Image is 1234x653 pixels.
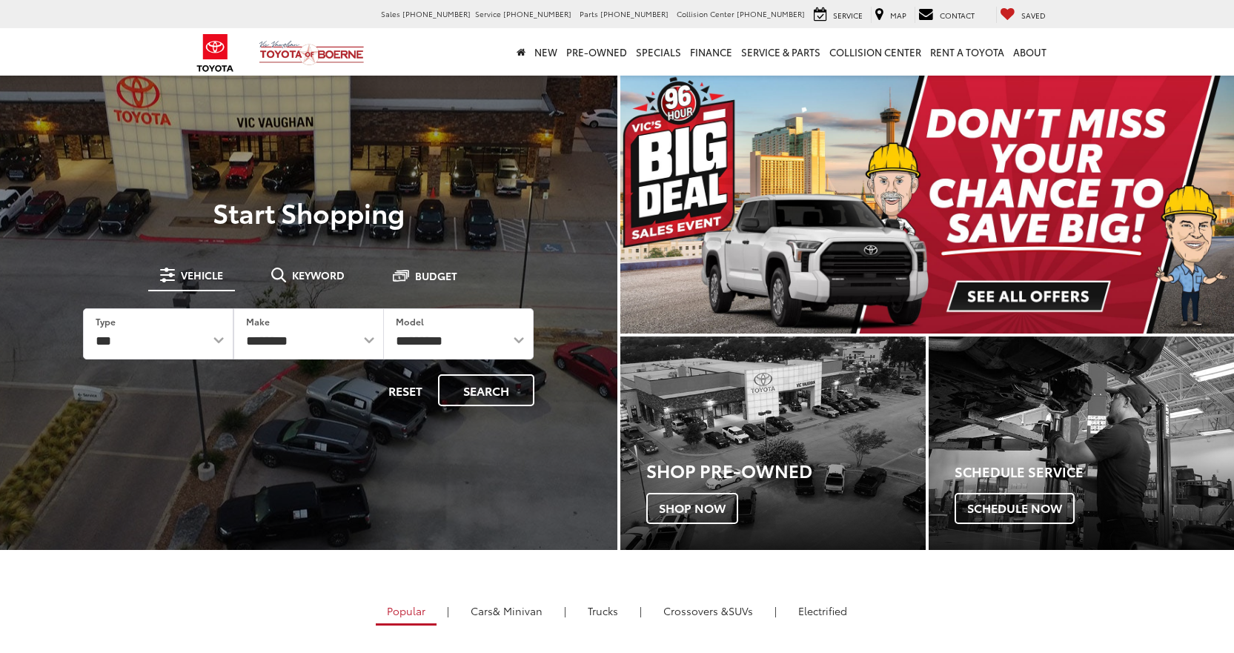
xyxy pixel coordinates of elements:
li: | [636,603,646,618]
a: Collision Center [825,28,926,76]
span: Schedule Now [955,493,1075,524]
a: Shop Pre-Owned Shop Now [620,337,926,551]
button: Search [438,374,534,406]
h3: Shop Pre-Owned [646,460,926,480]
label: Make [246,315,270,328]
a: Finance [686,28,737,76]
a: Pre-Owned [562,28,631,76]
a: Cars [460,598,554,623]
img: Toyota [188,29,243,77]
a: SUVs [652,598,764,623]
span: Crossovers & [663,603,729,618]
a: Map [871,7,910,23]
span: [PHONE_NUMBER] [503,8,571,19]
a: Rent a Toyota [926,28,1009,76]
h4: Schedule Service [955,465,1234,480]
a: Service & Parts: Opens in a new tab [737,28,825,76]
span: [PHONE_NUMBER] [600,8,669,19]
a: Trucks [577,598,629,623]
span: Parts [580,8,598,19]
a: Service [810,7,866,23]
a: Specials [631,28,686,76]
a: My Saved Vehicles [996,7,1049,23]
a: Schedule Service Schedule Now [929,337,1234,551]
span: Service [475,8,501,19]
a: About [1009,28,1051,76]
li: | [560,603,570,618]
a: New [530,28,562,76]
label: Model [396,315,424,328]
a: Electrified [787,598,858,623]
a: Popular [376,598,437,626]
li: | [771,603,780,618]
a: Home [512,28,530,76]
p: Start Shopping [62,197,555,227]
span: Saved [1021,10,1046,21]
span: Collision Center [677,8,734,19]
span: Vehicle [181,270,223,280]
span: Contact [940,10,975,21]
span: Sales [381,8,400,19]
img: Vic Vaughan Toyota of Boerne [259,40,365,66]
div: Toyota [620,337,926,551]
div: Toyota [929,337,1234,551]
li: | [443,603,453,618]
button: Reset [376,374,435,406]
span: Budget [415,271,457,281]
a: Contact [915,7,978,23]
span: Service [833,10,863,21]
span: Keyword [292,270,345,280]
span: [PHONE_NUMBER] [737,8,805,19]
span: Shop Now [646,493,738,524]
span: & Minivan [493,603,543,618]
label: Type [96,315,116,328]
span: [PHONE_NUMBER] [402,8,471,19]
span: Map [890,10,906,21]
